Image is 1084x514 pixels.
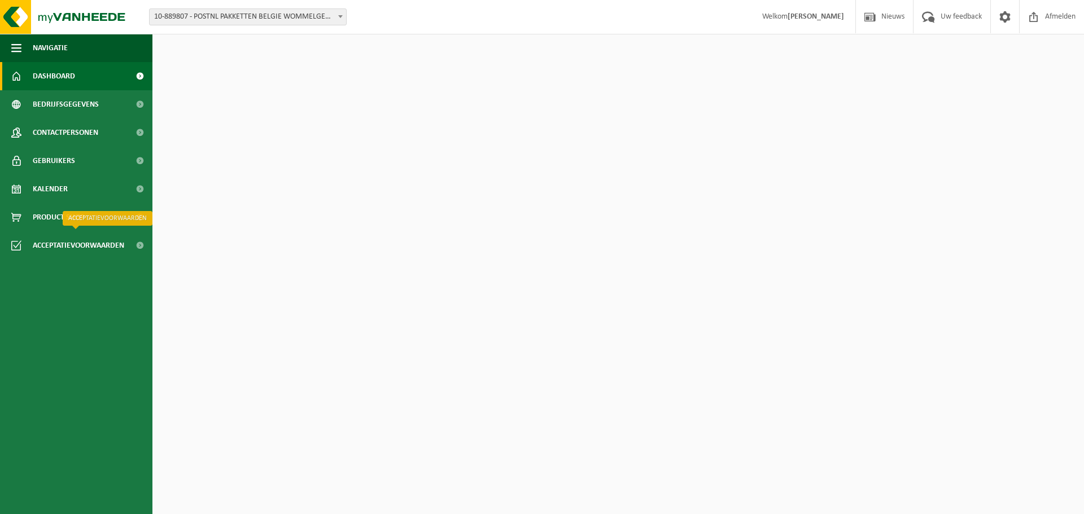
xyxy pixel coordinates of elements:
[33,62,75,90] span: Dashboard
[33,90,99,118] span: Bedrijfsgegevens
[149,8,347,25] span: 10-889807 - POSTNL PAKKETTEN BELGIE WOMMELGEM - WOMMELGEM
[33,147,75,175] span: Gebruikers
[788,12,844,21] strong: [PERSON_NAME]
[33,34,68,62] span: Navigatie
[33,118,98,147] span: Contactpersonen
[33,203,84,231] span: Product Shop
[33,175,68,203] span: Kalender
[33,231,124,260] span: Acceptatievoorwaarden
[150,9,346,25] span: 10-889807 - POSTNL PAKKETTEN BELGIE WOMMELGEM - WOMMELGEM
